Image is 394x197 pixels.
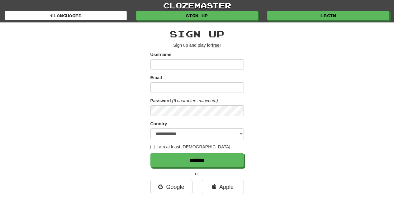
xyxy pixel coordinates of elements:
p: or [150,171,244,177]
label: Country [150,121,167,127]
label: Username [150,51,172,58]
label: Password [150,98,171,104]
label: Email [150,74,162,81]
a: Login [267,11,389,20]
p: Sign up and play for ! [150,42,244,48]
input: I am at least [DEMOGRAPHIC_DATA] [150,145,154,149]
label: I am at least [DEMOGRAPHIC_DATA] [150,144,230,150]
h2: Sign up [150,29,244,39]
a: Apple [202,180,244,194]
em: (6 characters minimum) [172,98,218,103]
a: Sign up [136,11,258,20]
a: Google [150,180,192,194]
a: Languages [5,11,127,20]
u: free [212,43,220,48]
